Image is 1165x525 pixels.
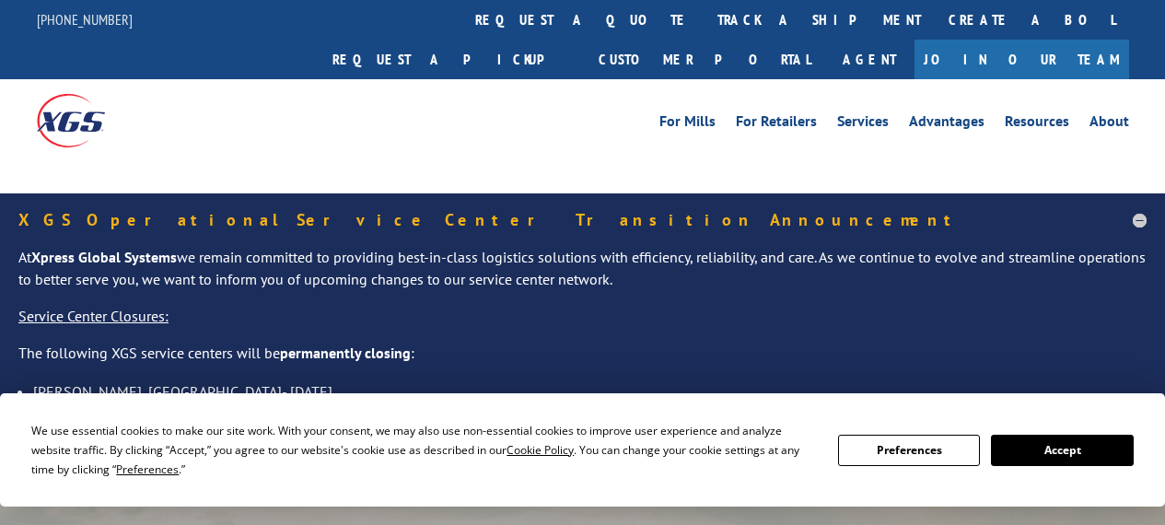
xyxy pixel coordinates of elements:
[909,114,984,134] a: Advantages
[838,435,980,466] button: Preferences
[116,461,179,477] span: Preferences
[33,379,1147,403] li: [PERSON_NAME], [GEOGRAPHIC_DATA]- [DATE]
[736,114,817,134] a: For Retailers
[18,343,1147,379] p: The following XGS service centers will be :
[659,114,716,134] a: For Mills
[37,10,133,29] a: [PHONE_NUMBER]
[915,40,1129,79] a: Join Our Team
[18,247,1147,306] p: At we remain committed to providing best-in-class logistics solutions with efficiency, reliabilit...
[280,344,411,362] strong: permanently closing
[1005,114,1069,134] a: Resources
[824,40,915,79] a: Agent
[18,307,169,325] u: Service Center Closures:
[837,114,889,134] a: Services
[31,421,816,479] div: We use essential cookies to make our site work. With your consent, we may also use non-essential ...
[507,442,574,458] span: Cookie Policy
[585,40,824,79] a: Customer Portal
[1089,114,1129,134] a: About
[991,435,1133,466] button: Accept
[18,212,1147,228] h5: XGS Operational Service Center Transition Announcement
[31,248,177,266] strong: Xpress Global Systems
[319,40,585,79] a: Request a pickup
